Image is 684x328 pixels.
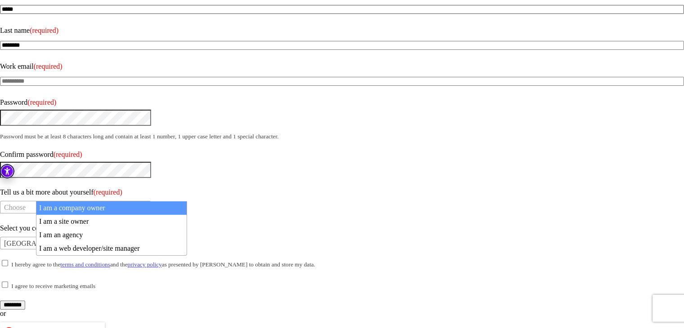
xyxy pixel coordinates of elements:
[4,204,26,211] span: Choose
[2,281,8,288] input: I agree to receive marketing emails
[34,62,63,70] span: (required)
[11,283,95,289] small: I agree to receive marketing emails
[30,27,58,34] span: (required)
[36,228,187,242] li: I am an agency
[54,151,82,158] span: (required)
[60,261,110,268] a: terms and conditions
[36,242,187,255] li: I am a web developer/site manager
[128,261,162,268] a: privacy policy
[27,98,56,106] span: (required)
[2,260,8,266] input: I hereby agree to theterms and conditionsand theprivacy policyas presented by [PERSON_NAME] to ob...
[11,261,315,268] small: I hereby agree to the and the as presented by [PERSON_NAME] to obtain and store my data.
[36,201,187,215] li: I am a company owner
[94,188,122,196] span: (required)
[36,215,187,228] li: I am a site owner
[0,237,151,250] span: Paraguay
